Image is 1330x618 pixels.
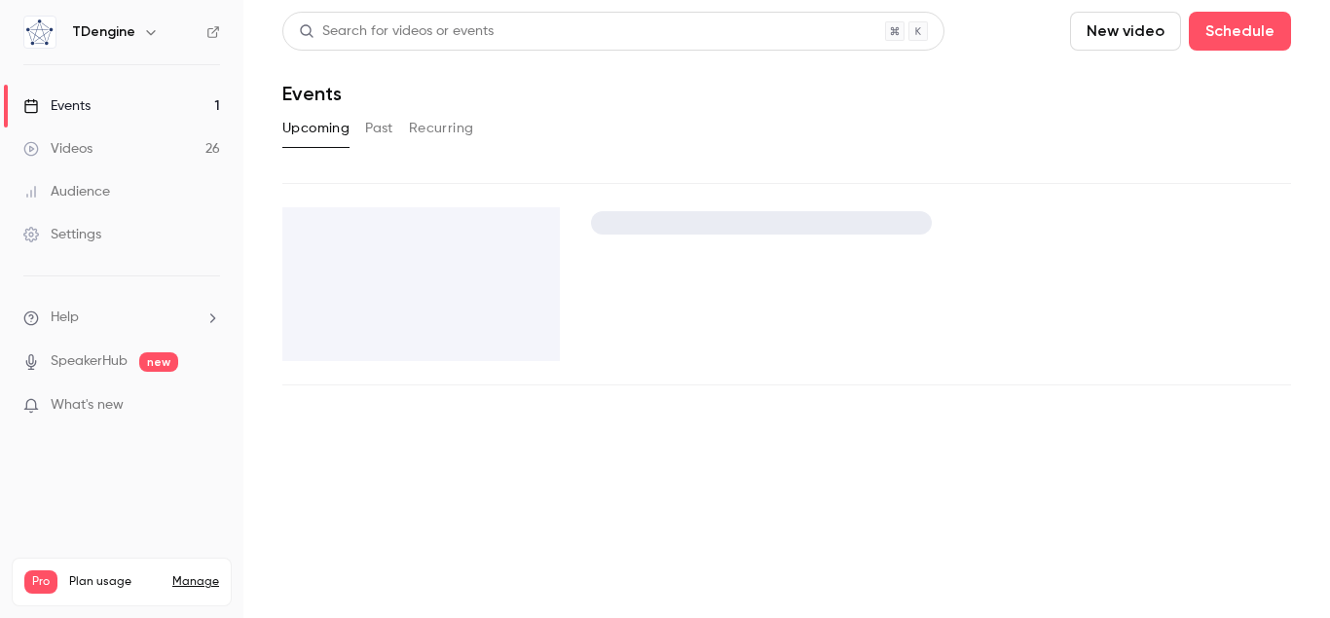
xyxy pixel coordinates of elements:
span: Plan usage [69,574,161,590]
button: Past [365,113,393,144]
div: Audience [23,182,110,201]
li: help-dropdown-opener [23,308,220,328]
div: Events [23,96,91,116]
button: Upcoming [282,113,350,144]
a: Manage [172,574,219,590]
h6: TDengine [72,22,135,42]
button: New video [1070,12,1181,51]
button: Schedule [1189,12,1291,51]
a: SpeakerHub [51,351,128,372]
button: Recurring [409,113,474,144]
span: What's new [51,395,124,416]
div: Search for videos or events [299,21,494,42]
h1: Events [282,82,342,105]
div: Settings [23,225,101,244]
span: Pro [24,570,57,594]
span: Help [51,308,79,328]
div: Videos [23,139,92,159]
img: TDengine [24,17,55,48]
span: new [139,352,178,372]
